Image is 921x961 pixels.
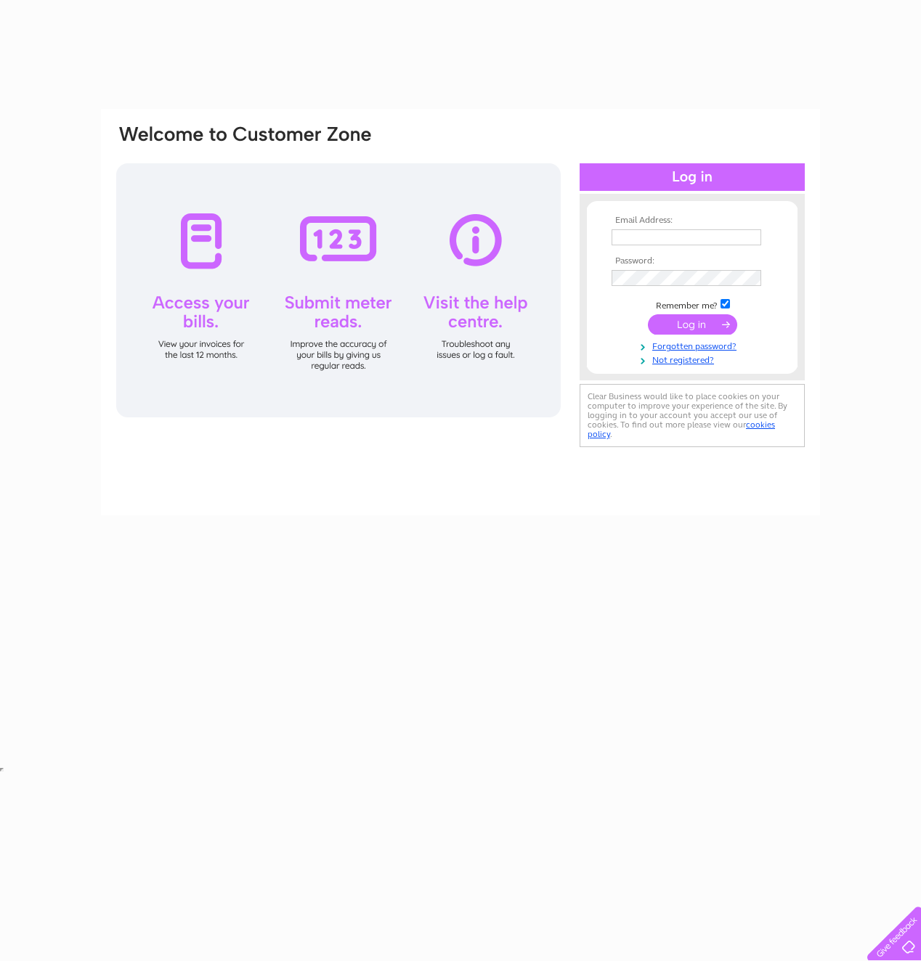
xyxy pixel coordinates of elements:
input: Submit [648,314,737,335]
td: Remember me? [608,297,776,311]
a: cookies policy [588,420,775,439]
th: Password: [608,256,776,266]
a: Not registered? [612,352,776,366]
div: Clear Business would like to place cookies on your computer to improve your experience of the sit... [580,384,805,447]
a: Forgotten password? [612,338,776,352]
th: Email Address: [608,216,776,226]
